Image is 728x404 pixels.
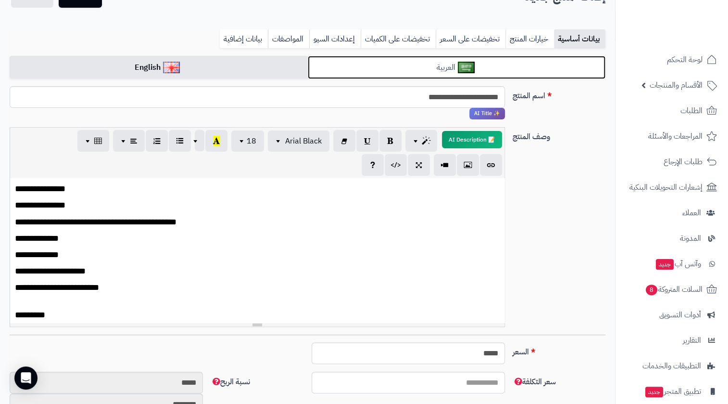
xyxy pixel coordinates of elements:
[621,201,722,224] a: العملاء
[656,259,674,270] span: جديد
[664,155,703,169] span: طلبات الإرجاع
[285,135,322,147] span: Arial Black
[163,62,180,73] img: English
[509,342,609,358] label: السعر
[621,380,722,403] a: تطبيق المتجرجديد
[683,334,701,347] span: التقارير
[682,206,701,220] span: العملاء
[621,329,722,352] a: التقارير
[309,29,361,49] a: إعدادات السيو
[667,53,703,66] span: لوحة التحكم
[655,257,701,271] span: وآتس آب
[680,104,703,117] span: الطلبات
[621,227,722,250] a: المدونة
[220,29,268,49] a: بيانات إضافية
[361,29,436,49] a: تخفيضات على الكميات
[659,308,701,322] span: أدوات التسويق
[646,285,658,296] span: 8
[308,56,606,79] a: العربية
[648,130,703,143] span: المراجعات والأسئلة
[621,99,722,122] a: الطلبات
[14,366,38,390] div: Open Intercom Messenger
[650,78,703,92] span: الأقسام والمنتجات
[442,131,502,148] button: 📝 AI Description
[621,278,722,301] a: السلات المتروكة8
[644,385,701,398] span: تطبيق المتجر
[680,232,701,245] span: المدونة
[645,283,703,296] span: السلات المتروكة
[247,135,256,147] span: 18
[629,181,703,194] span: إشعارات التحويلات البنكية
[505,29,554,49] a: خيارات المنتج
[642,359,701,373] span: التطبيقات والخدمات
[268,29,309,49] a: المواصفات
[458,62,475,73] img: العربية
[513,376,556,388] span: سعر التكلفة
[663,22,719,42] img: logo-2.png
[621,150,722,173] a: طلبات الإرجاع
[621,125,722,148] a: المراجعات والأسئلة
[621,252,722,275] a: وآتس آبجديد
[436,29,505,49] a: تخفيضات على السعر
[469,108,505,119] span: انقر لاستخدام رفيقك الذكي
[231,130,264,152] button: 18
[554,29,605,49] a: بيانات أساسية
[645,387,663,397] span: جديد
[621,48,722,71] a: لوحة التحكم
[621,303,722,326] a: أدوات التسويق
[509,86,609,102] label: اسم المنتج
[509,127,609,143] label: وصف المنتج
[10,56,308,79] a: English
[211,376,250,388] span: نسبة الربح
[621,354,722,378] a: التطبيقات والخدمات
[268,130,329,152] button: Arial Black
[621,176,722,199] a: إشعارات التحويلات البنكية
